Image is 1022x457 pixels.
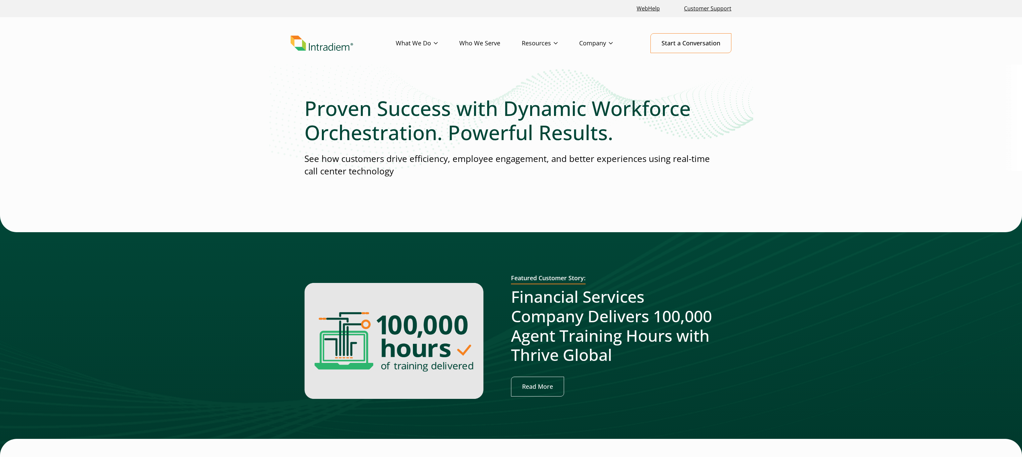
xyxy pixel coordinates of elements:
[511,377,564,397] a: Read More
[304,153,718,178] p: See how customers drive efficiency, employee engagement, and better experiences using real-time c...
[511,275,586,285] h2: Featured Customer Story:
[291,36,396,51] a: Link to homepage of Intradiem
[291,36,353,51] img: Intradiem
[511,287,718,364] h2: Financial Services Company Delivers 100,000 Agent Training Hours with Thrive Global
[579,34,634,53] a: Company
[304,96,718,144] h1: Proven Success with Dynamic Workforce Orchestration. Powerful Results.
[522,34,579,53] a: Resources
[681,1,734,16] a: Customer Support
[650,33,731,53] a: Start a Conversation
[396,34,459,53] a: What We Do
[459,34,522,53] a: Who We Serve
[634,1,663,16] a: Link opens in a new window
